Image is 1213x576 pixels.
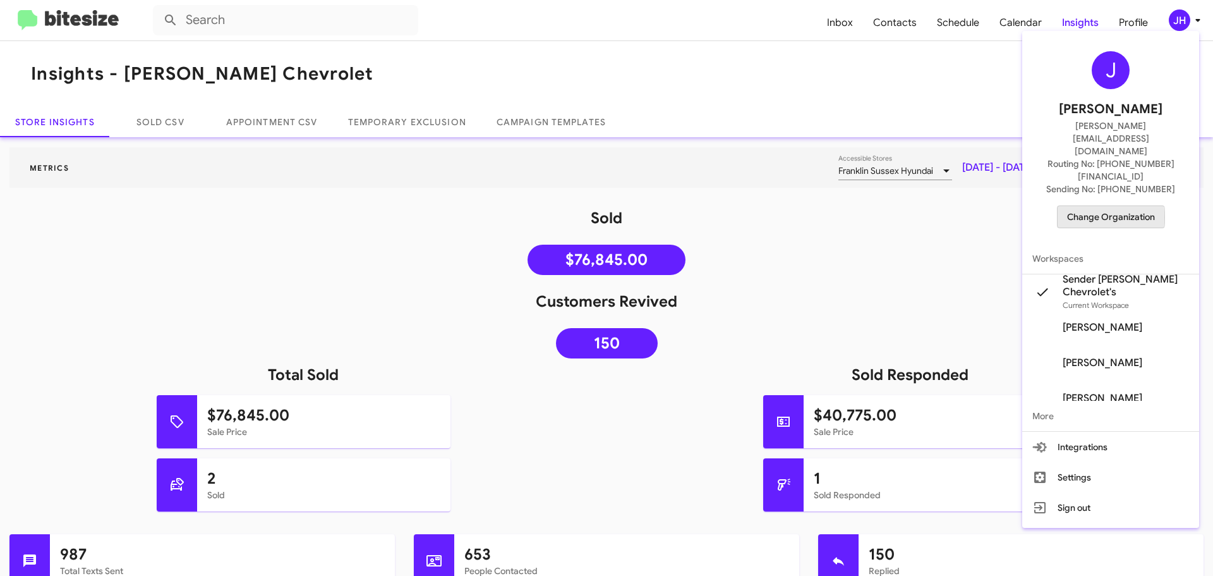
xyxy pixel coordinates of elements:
[1022,462,1199,493] button: Settings
[1067,206,1155,228] span: Change Organization
[1022,493,1199,523] button: Sign out
[1022,401,1199,431] span: More
[1063,321,1142,334] span: [PERSON_NAME]
[1059,99,1162,119] span: [PERSON_NAME]
[1063,273,1189,298] span: Sender [PERSON_NAME] Chevrolet's
[1037,119,1184,157] span: [PERSON_NAME][EMAIL_ADDRESS][DOMAIN_NAME]
[1063,357,1142,369] span: [PERSON_NAME]
[1022,432,1199,462] button: Integrations
[1092,51,1130,89] div: J
[1063,392,1142,405] span: [PERSON_NAME]
[1037,157,1184,183] span: Routing No: [PHONE_NUMBER][FINANCIAL_ID]
[1046,183,1175,195] span: Sending No: [PHONE_NUMBER]
[1022,243,1199,274] span: Workspaces
[1063,300,1129,310] span: Current Workspace
[1057,205,1165,228] button: Change Organization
